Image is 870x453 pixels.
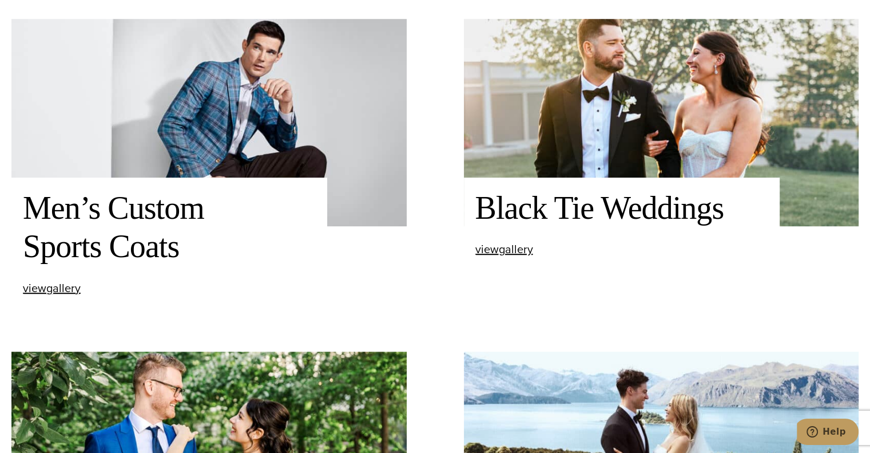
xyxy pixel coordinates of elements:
[23,189,316,266] h2: Men’s Custom Sports Coats
[475,243,533,255] a: viewgallery
[475,241,533,258] span: view gallery
[797,419,859,447] iframe: Opens a widget where you can chat to one of our agents
[23,279,81,297] span: view gallery
[11,19,407,226] img: Client in blue bespoke Loro Piana sportscoat, white shirt.
[475,189,768,227] h2: Black Tie Weddings
[464,19,859,226] img: Bride & groom outside. Bride wearing low cut wedding dress. Groom wearing wedding tuxedo by Zegna.
[23,282,81,294] a: viewgallery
